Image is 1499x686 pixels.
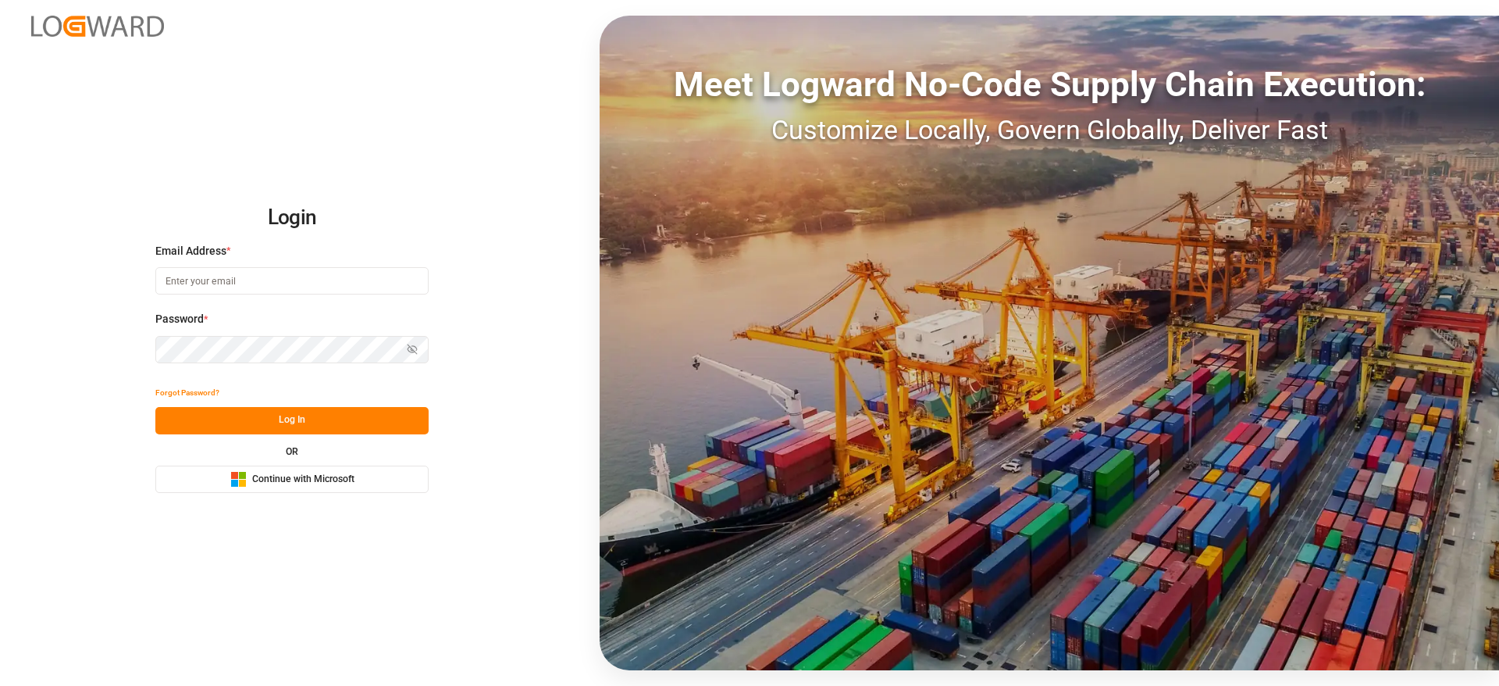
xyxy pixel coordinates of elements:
[155,267,429,295] input: Enter your email
[155,380,219,407] button: Forgot Password?
[600,59,1499,110] div: Meet Logward No-Code Supply Chain Execution:
[155,193,429,243] h2: Login
[31,16,164,37] img: Logward_new_orange.png
[155,466,429,493] button: Continue with Microsoft
[600,110,1499,150] div: Customize Locally, Govern Globally, Deliver Fast
[155,243,226,259] span: Email Address
[155,311,204,327] span: Password
[286,447,298,456] small: OR
[155,407,429,434] button: Log In
[252,473,354,487] span: Continue with Microsoft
